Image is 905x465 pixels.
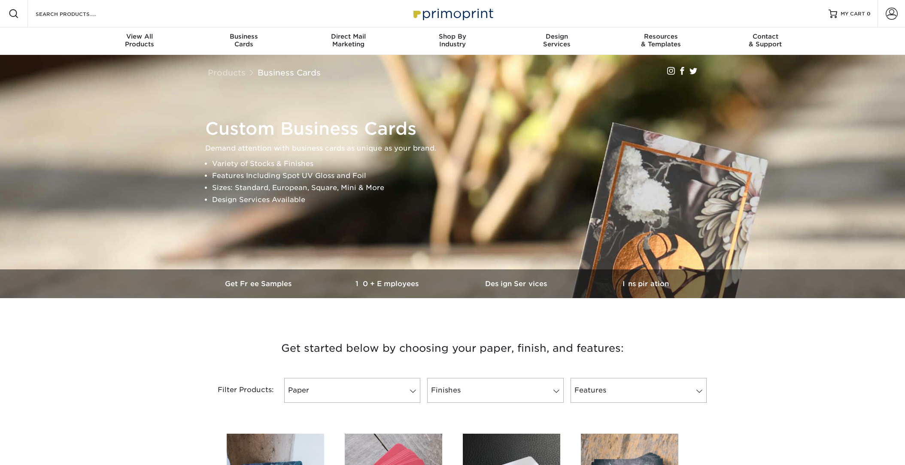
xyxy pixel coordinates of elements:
[195,269,324,298] a: Get Free Samples
[504,33,609,40] span: Design
[192,33,296,48] div: Cards
[713,33,817,40] span: Contact
[205,142,708,154] p: Demand attention with business cards as unique as your brand.
[609,33,713,40] span: Resources
[258,68,321,77] a: Business Cards
[192,33,296,40] span: Business
[296,33,401,40] span: Direct Mail
[324,269,452,298] a: 10+ Employees
[401,33,505,40] span: Shop By
[452,280,581,288] h3: Design Services
[296,27,401,55] a: Direct MailMarketing
[88,33,192,48] div: Products
[212,194,708,206] li: Design Services Available
[410,4,495,23] img: Primoprint
[713,33,817,48] div: & Support
[195,280,324,288] h3: Get Free Samples
[212,158,708,170] li: Variety of Stocks & Finishes
[201,329,704,368] h3: Get started below by choosing your paper, finish, and features:
[208,68,246,77] a: Products
[401,33,505,48] div: Industry
[205,118,708,139] h1: Custom Business Cards
[867,11,871,17] span: 0
[504,27,609,55] a: DesignServices
[571,378,707,403] a: Features
[296,33,401,48] div: Marketing
[427,378,563,403] a: Finishes
[452,269,581,298] a: Design Services
[581,269,710,298] a: Inspiration
[195,378,281,403] div: Filter Products:
[609,27,713,55] a: Resources& Templates
[212,182,708,194] li: Sizes: Standard, European, Square, Mini & More
[212,170,708,182] li: Features Including Spot UV Gloss and Foil
[88,33,192,40] span: View All
[713,27,817,55] a: Contact& Support
[284,378,420,403] a: Paper
[504,33,609,48] div: Services
[192,27,296,55] a: BusinessCards
[841,10,865,18] span: MY CART
[88,27,192,55] a: View AllProducts
[35,9,118,19] input: SEARCH PRODUCTS.....
[324,280,452,288] h3: 10+ Employees
[581,280,710,288] h3: Inspiration
[609,33,713,48] div: & Templates
[401,27,505,55] a: Shop ByIndustry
